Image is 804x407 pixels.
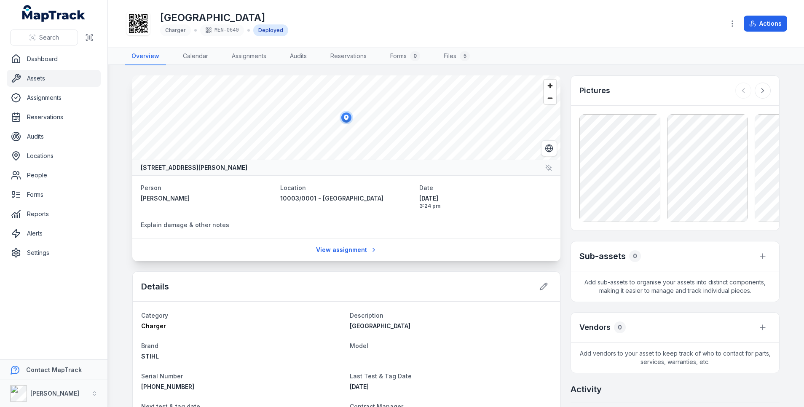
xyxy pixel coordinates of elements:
[141,383,194,390] span: [PHONE_NUMBER]
[7,51,101,67] a: Dashboard
[141,342,158,349] span: Brand
[10,29,78,46] button: Search
[22,5,86,22] a: MapTrack
[579,321,611,333] h3: Vendors
[7,206,101,222] a: Reports
[141,281,169,292] h2: Details
[350,372,412,380] span: Last Test & Tag Date
[141,184,161,191] span: Person
[141,353,159,360] span: STIHL
[200,24,244,36] div: MEN-0640
[160,11,288,24] h1: [GEOGRAPHIC_DATA]
[350,342,368,349] span: Model
[350,312,383,319] span: Description
[141,194,273,203] a: [PERSON_NAME]
[125,48,166,65] a: Overview
[141,163,247,172] strong: [STREET_ADDRESS][PERSON_NAME]
[324,48,373,65] a: Reservations
[141,372,183,380] span: Serial Number
[280,195,383,202] span: 10003/0001 - [GEOGRAPHIC_DATA]
[571,383,602,395] h2: Activity
[26,366,82,373] strong: Contact MapTrack
[7,89,101,106] a: Assignments
[132,75,560,160] canvas: Map
[419,194,552,203] span: [DATE]
[579,85,610,96] h3: Pictures
[176,48,215,65] a: Calendar
[419,184,433,191] span: Date
[283,48,314,65] a: Audits
[629,250,641,262] div: 0
[437,48,477,65] a: Files5
[614,321,626,333] div: 0
[350,383,369,390] span: [DATE]
[225,48,273,65] a: Assignments
[253,24,288,36] div: Deployed
[571,343,779,373] span: Add vendors to your asset to keep track of who to contact for parts, services, warranties, etc.
[544,92,556,104] button: Zoom out
[350,322,410,329] span: [GEOGRAPHIC_DATA]
[39,33,59,42] span: Search
[460,51,470,61] div: 5
[7,186,101,203] a: Forms
[350,383,369,390] time: 1/31/25, 12:25:00 AM
[419,194,552,209] time: 8/14/2025, 3:24:20 PM
[544,80,556,92] button: Zoom in
[541,140,557,156] button: Switch to Satellite View
[7,128,101,145] a: Audits
[7,70,101,87] a: Assets
[7,109,101,126] a: Reservations
[571,271,779,302] span: Add sub-assets to organise your assets into distinct components, making it easier to manage and t...
[7,225,101,242] a: Alerts
[141,322,166,329] span: Charger
[280,184,306,191] span: Location
[141,312,168,319] span: Category
[30,390,79,397] strong: [PERSON_NAME]
[383,48,427,65] a: Forms0
[141,221,229,228] span: Explain damage & other notes
[7,147,101,164] a: Locations
[280,194,413,203] a: 10003/0001 - [GEOGRAPHIC_DATA]
[7,167,101,184] a: People
[579,250,626,262] h2: Sub-assets
[311,242,383,258] a: View assignment
[744,16,787,32] button: Actions
[419,203,552,209] span: 3:24 pm
[410,51,420,61] div: 0
[165,27,186,33] span: Charger
[7,244,101,261] a: Settings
